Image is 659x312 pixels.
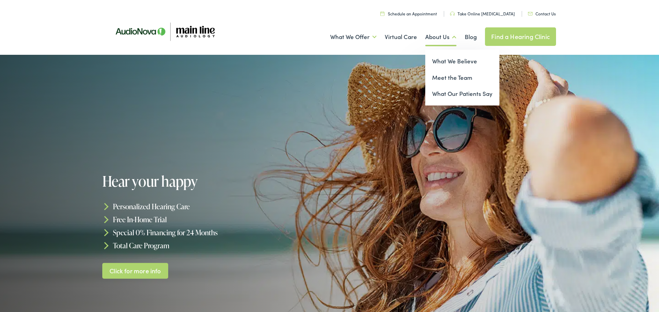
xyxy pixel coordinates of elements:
[102,213,333,226] li: Free In-Home Trial
[102,200,333,213] li: Personalized Hearing Care
[528,12,533,15] img: utility icon
[425,24,456,50] a: About Us
[102,239,333,252] li: Total Care Program
[102,226,333,239] li: Special 0% Financing for 24 Months
[425,70,499,86] a: Meet the Team
[450,11,515,16] a: Take Online [MEDICAL_DATA]
[330,24,377,50] a: What We Offer
[380,11,384,16] img: utility icon
[485,27,556,46] a: Find a Hearing Clinic
[425,53,499,70] a: What We Believe
[450,12,455,16] img: utility icon
[425,86,499,102] a: What Our Patients Say
[528,11,556,16] a: Contact Us
[385,24,417,50] a: Virtual Care
[102,173,333,189] h1: Hear your happy
[380,11,437,16] a: Schedule an Appointment
[102,263,169,279] a: Click for more info
[465,24,477,50] a: Blog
